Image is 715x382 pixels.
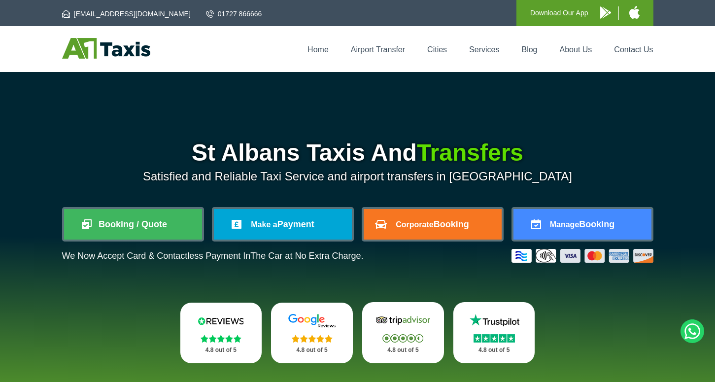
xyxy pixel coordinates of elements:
a: Home [307,45,329,54]
img: Stars [382,334,423,343]
a: Tripadvisor Stars 4.8 out of 5 [362,302,444,363]
a: About Us [560,45,592,54]
img: Stars [201,335,241,343]
a: Google Stars 4.8 out of 5 [271,303,353,363]
img: Reviews.io [191,313,250,328]
a: [EMAIL_ADDRESS][DOMAIN_NAME] [62,9,191,19]
img: A1 Taxis St Albans LTD [62,38,150,59]
a: Cities [427,45,447,54]
img: Stars [292,335,333,343]
img: Stars [474,334,515,343]
a: ManageBooking [513,209,651,240]
span: Transfers [417,139,523,166]
img: Tripadvisor [374,313,433,328]
img: Credit And Debit Cards [511,249,653,263]
a: Airport Transfer [351,45,405,54]
h1: St Albans Taxis And [62,141,653,165]
img: Google [282,313,341,328]
p: Satisfied and Reliable Taxi Service and airport transfers in [GEOGRAPHIC_DATA] [62,170,653,183]
img: A1 Taxis iPhone App [629,6,640,19]
a: 01727 866666 [206,9,262,19]
a: Make aPayment [214,209,352,240]
a: Reviews.io Stars 4.8 out of 5 [180,303,262,363]
img: A1 Taxis Android App [600,6,611,19]
p: 4.8 out of 5 [191,344,251,356]
p: We Now Accept Card & Contactless Payment In [62,251,364,261]
a: Blog [521,45,537,54]
a: Contact Us [614,45,653,54]
span: Corporate [396,220,433,229]
p: 4.8 out of 5 [282,344,342,356]
p: 4.8 out of 5 [464,344,524,356]
span: Make a [251,220,277,229]
span: The Car at No Extra Charge. [250,251,363,261]
a: Services [469,45,499,54]
a: Trustpilot Stars 4.8 out of 5 [453,302,535,363]
a: Booking / Quote [64,209,202,240]
img: Trustpilot [465,313,524,328]
p: Download Our App [530,7,588,19]
p: 4.8 out of 5 [373,344,433,356]
a: CorporateBooking [364,209,502,240]
span: Manage [550,220,579,229]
